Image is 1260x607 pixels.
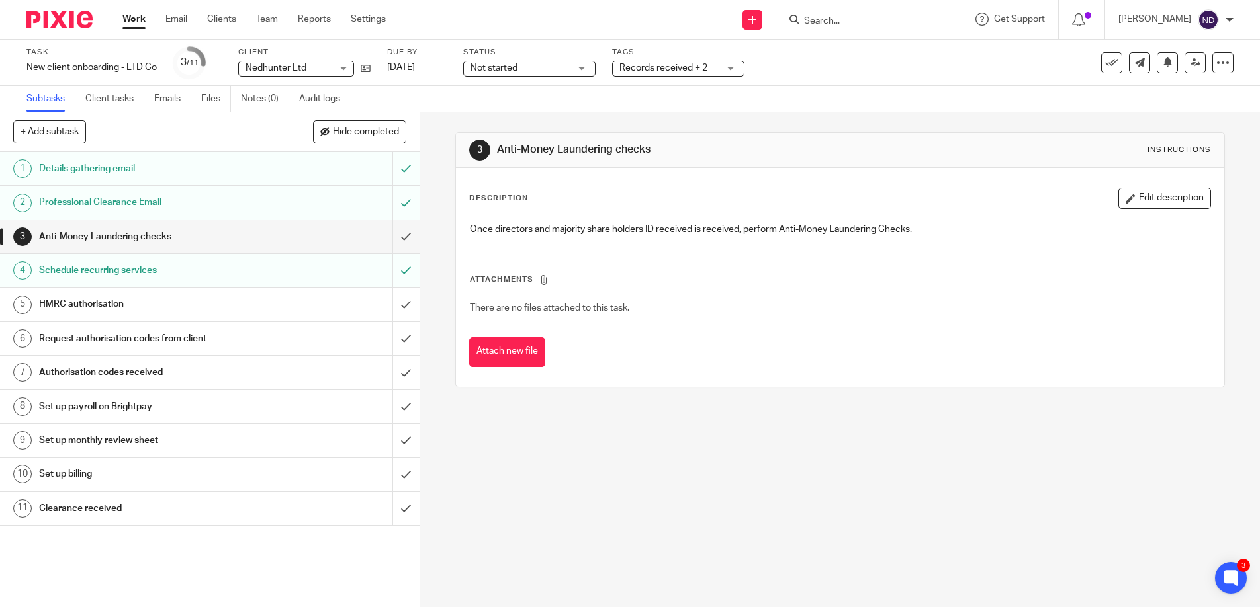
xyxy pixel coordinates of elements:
h1: Anti-Money Laundering checks [497,143,868,157]
span: There are no files attached to this task. [470,303,629,313]
div: 3 [469,140,490,161]
h1: Clearance received [39,499,266,518]
h1: Set up monthly review sheet [39,430,266,450]
label: Due by [387,47,447,58]
p: Once directors and majority share holders ID received is received, perform Anti-Money Laundering ... [470,223,1211,236]
div: 7 [13,363,32,382]
a: Team [256,13,278,26]
a: Email [165,13,187,26]
a: Subtasks [26,86,75,112]
a: Settings [351,13,386,26]
small: /11 [187,60,199,67]
a: Clients [207,13,236,26]
label: Task [26,47,157,58]
h1: Details gathering email [39,159,266,179]
h1: Authorisation codes received [39,362,266,382]
div: 8 [13,397,32,416]
span: Attachments [470,276,533,283]
button: Hide completed [313,120,406,143]
div: 3 [181,55,199,70]
span: Nedhunter Ltd [246,63,306,73]
p: Description [469,193,528,204]
div: 6 [13,329,32,348]
div: 2 [13,194,32,212]
div: 9 [13,431,32,450]
div: New client onboarding - LTD Co [26,61,157,74]
h1: Set up billing [39,464,266,484]
button: Edit description [1118,188,1211,209]
div: 3 [1237,559,1250,572]
p: [PERSON_NAME] [1118,13,1191,26]
div: 4 [13,261,32,280]
h1: Set up payroll on Brightpay [39,397,266,417]
div: 1 [13,159,32,178]
img: svg%3E [1198,9,1219,30]
h1: HMRC authorisation [39,294,266,314]
span: Not started [471,63,517,73]
span: Records received + 2 [619,63,707,73]
button: Attach new file [469,337,545,367]
h1: Schedule recurring services [39,261,266,280]
a: Notes (0) [241,86,289,112]
label: Tags [612,47,744,58]
button: + Add subtask [13,120,86,143]
div: 10 [13,465,32,483]
h1: Anti-Money Laundering checks [39,227,266,247]
img: Pixie [26,11,93,28]
h1: Professional Clearance Email [39,192,266,212]
span: Get Support [994,15,1045,24]
a: Files [201,86,231,112]
h1: Request authorisation codes from client [39,329,266,348]
a: Emails [154,86,191,112]
div: 3 [13,227,32,246]
span: Hide completed [333,127,399,138]
div: 11 [13,499,32,518]
label: Client [238,47,371,58]
a: Work [122,13,146,26]
label: Status [463,47,596,58]
div: 5 [13,296,32,314]
a: Client tasks [85,86,144,112]
input: Search [803,16,922,28]
span: [DATE] [387,63,415,72]
a: Audit logs [299,86,350,112]
a: Reports [298,13,331,26]
div: Instructions [1147,145,1211,155]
